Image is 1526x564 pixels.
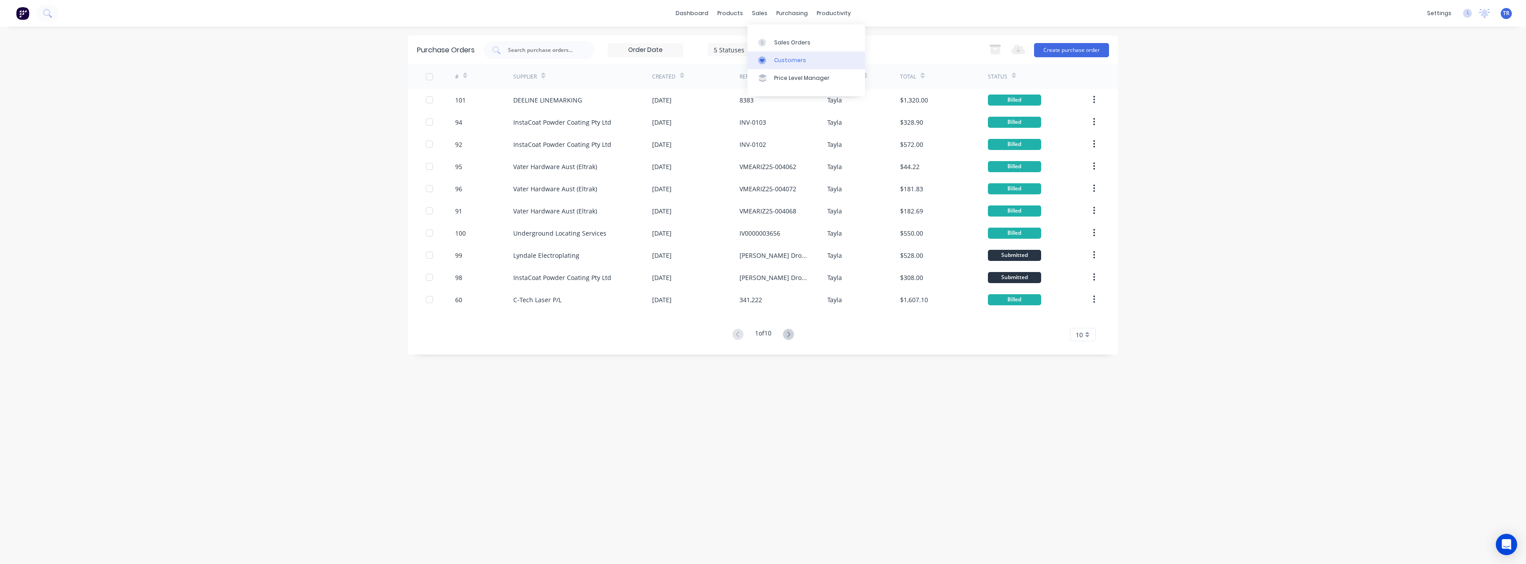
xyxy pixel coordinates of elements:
[739,229,780,238] div: IV0000003656
[713,7,747,20] div: products
[455,273,462,282] div: 98
[417,45,475,55] div: Purchase Orders
[827,184,842,193] div: Tayla
[827,118,842,127] div: Tayla
[739,273,809,282] div: [PERSON_NAME] Drop Off [DATE]
[513,162,597,171] div: Vater Hardware Aust (Eltrak)
[900,206,923,216] div: $182.69
[507,46,581,55] input: Search purchase orders...
[900,140,923,149] div: $572.00
[827,295,842,304] div: Tayla
[455,118,462,127] div: 94
[739,184,796,193] div: VMEARIZ25-004072
[652,162,672,171] div: [DATE]
[714,45,777,54] div: 5 Statuses
[739,118,766,127] div: INV-0103
[1076,330,1083,339] span: 10
[988,161,1041,172] div: Billed
[988,272,1041,283] div: Submitted
[1034,43,1109,57] button: Create purchase order
[988,205,1041,217] div: Billed
[827,95,842,105] div: Tayla
[755,328,771,341] div: 1 of 10
[1496,534,1517,555] div: Open Intercom Messenger
[774,39,810,47] div: Sales Orders
[772,7,812,20] div: purchasing
[739,206,796,216] div: VMEARIZ25-004068
[900,184,923,193] div: $181.83
[671,7,713,20] a: dashboard
[455,295,462,304] div: 60
[900,229,923,238] div: $550.00
[455,95,466,105] div: 101
[739,251,809,260] div: [PERSON_NAME] Drop Off [DATE]
[16,7,29,20] img: Factory
[455,251,462,260] div: 99
[988,95,1041,106] div: Billed
[812,7,855,20] div: productivity
[900,251,923,260] div: $528.00
[988,228,1041,239] div: Billed
[1503,9,1510,17] span: TR
[513,118,611,127] div: InstaCoat Powder Coating Pty Ltd
[652,140,672,149] div: [DATE]
[747,33,865,51] a: Sales Orders
[455,162,462,171] div: 95
[739,295,762,304] div: 341,222
[988,250,1041,261] div: Submitted
[455,140,462,149] div: 92
[900,118,923,127] div: $328.90
[652,73,676,81] div: Created
[900,295,928,304] div: $1,607.10
[988,117,1041,128] div: Billed
[652,229,672,238] div: [DATE]
[608,43,683,57] input: Order Date
[827,206,842,216] div: Tayla
[513,73,537,81] div: Supplier
[827,251,842,260] div: Tayla
[988,294,1041,305] div: Billed
[455,73,459,81] div: #
[774,74,830,82] div: Price Level Manager
[513,95,582,105] div: DEELINE LINEMARKING
[455,229,466,238] div: 100
[988,183,1041,194] div: Billed
[747,51,865,69] a: Customers
[827,140,842,149] div: Tayla
[513,140,611,149] div: InstaCoat Powder Coating Pty Ltd
[652,118,672,127] div: [DATE]
[1423,7,1456,20] div: settings
[827,229,842,238] div: Tayla
[455,206,462,216] div: 91
[513,251,579,260] div: Lyndale Electroplating
[652,206,672,216] div: [DATE]
[739,73,768,81] div: Reference
[513,229,606,238] div: Underground Locating Services
[513,206,597,216] div: Vater Hardware Aust (Eltrak)
[747,69,865,87] a: Price Level Manager
[513,295,562,304] div: C-Tech Laser P/L
[513,184,597,193] div: Vater Hardware Aust (Eltrak)
[900,95,928,105] div: $1,320.00
[988,139,1041,150] div: Billed
[900,273,923,282] div: $308.00
[652,95,672,105] div: [DATE]
[827,273,842,282] div: Tayla
[513,273,611,282] div: InstaCoat Powder Coating Pty Ltd
[827,162,842,171] div: Tayla
[652,295,672,304] div: [DATE]
[739,162,796,171] div: VMEARIZ25-004062
[652,273,672,282] div: [DATE]
[774,56,806,64] div: Customers
[739,95,754,105] div: 8383
[988,73,1007,81] div: Status
[747,7,772,20] div: sales
[652,184,672,193] div: [DATE]
[739,140,766,149] div: INV-0102
[455,184,462,193] div: 96
[652,251,672,260] div: [DATE]
[900,162,920,171] div: $44.22
[900,73,916,81] div: Total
